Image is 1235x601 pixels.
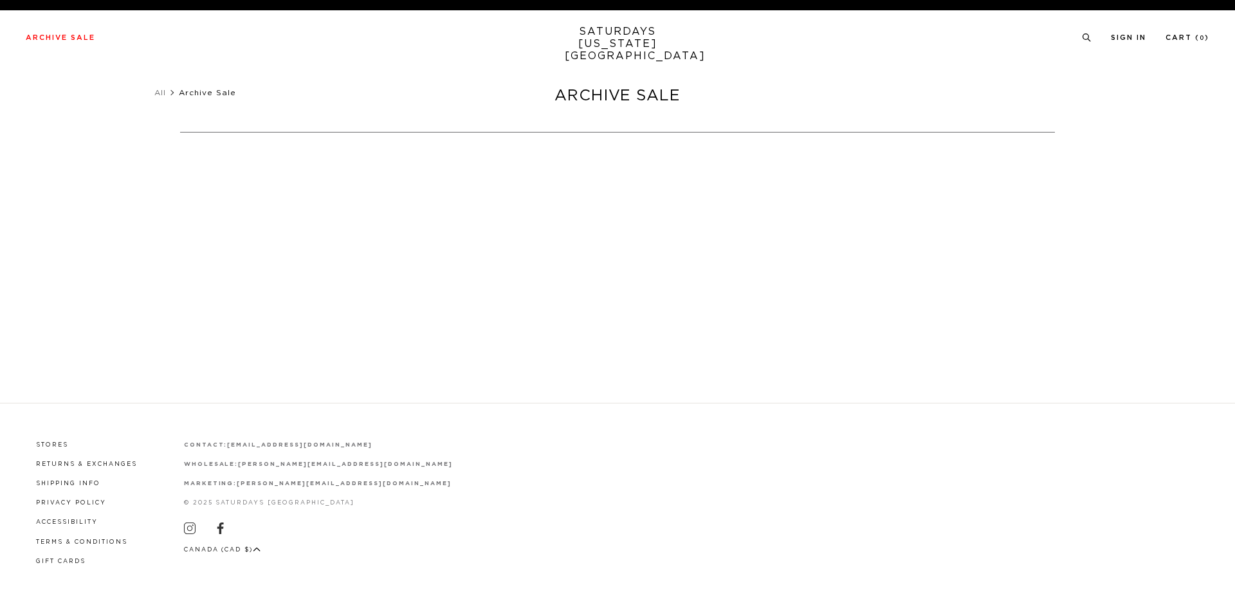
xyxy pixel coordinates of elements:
[36,539,127,545] a: Terms & Conditions
[238,461,452,467] a: [PERSON_NAME][EMAIL_ADDRESS][DOMAIN_NAME]
[36,481,100,486] a: Shipping Info
[1166,34,1209,41] a: Cart (0)
[36,559,86,564] a: Gift Cards
[154,89,166,97] a: All
[227,442,372,448] a: [EMAIL_ADDRESS][DOMAIN_NAME]
[26,34,95,41] a: Archive Sale
[184,481,237,486] strong: marketing:
[184,545,261,555] button: Canada (CAD $)
[36,461,137,467] a: Returns & Exchanges
[184,461,239,467] strong: wholesale:
[36,500,106,506] a: Privacy Policy
[1200,35,1205,41] small: 0
[565,26,671,62] a: SATURDAYS[US_STATE][GEOGRAPHIC_DATA]
[184,498,453,508] p: © 2025 Saturdays [GEOGRAPHIC_DATA]
[36,442,68,448] a: Stores
[36,519,98,525] a: Accessibility
[237,481,451,486] a: [PERSON_NAME][EMAIL_ADDRESS][DOMAIN_NAME]
[184,442,228,448] strong: contact:
[179,89,236,97] span: Archive Sale
[1111,34,1146,41] a: Sign In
